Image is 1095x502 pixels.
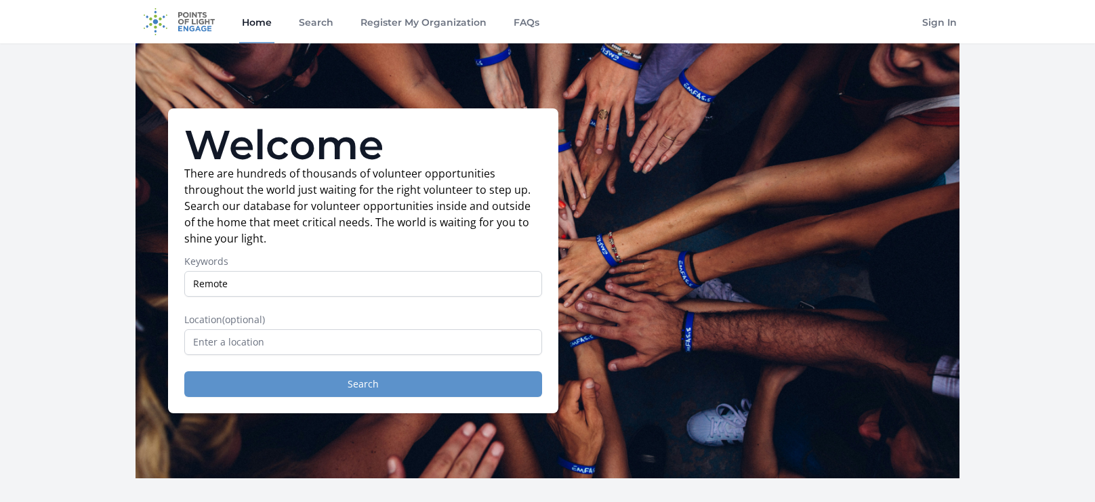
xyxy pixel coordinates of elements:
span: (optional) [222,313,265,326]
p: There are hundreds of thousands of volunteer opportunities throughout the world just waiting for ... [184,165,542,247]
label: Keywords [184,255,542,268]
input: Enter a location [184,329,542,355]
button: Search [184,371,542,397]
label: Location [184,313,542,327]
h1: Welcome [184,125,542,165]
